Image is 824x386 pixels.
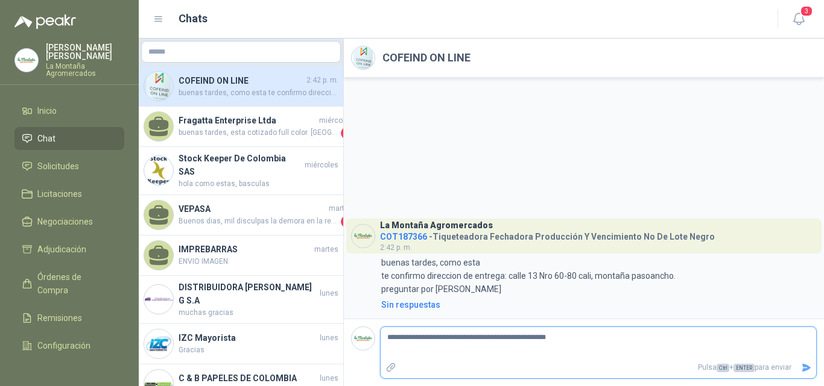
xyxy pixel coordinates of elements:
a: Remisiones [14,307,124,329]
span: ENTER [734,364,755,372]
p: La Montaña Agromercados [46,63,124,77]
a: Company LogoStock Keeper De Colombia SASmiércoleshola como estas, basculas [139,147,343,195]
span: miércoles [319,115,353,126]
span: Gracias [179,344,338,356]
span: ENVIO IMAGEN [179,256,338,267]
img: Company Logo [144,329,173,358]
h4: COFEIND ON LINE [179,74,304,87]
a: IMPREBARRASmartesENVIO IMAGEN [139,235,343,276]
span: lunes [320,288,338,299]
span: muchas gracias [179,307,338,319]
div: Sin respuestas [381,298,440,311]
span: buenas tardes, como esta te confirmo direccion de entrega: calle 13 Nro 60-80 cali, montaña pasoa... [179,87,338,99]
span: Inicio [37,104,57,117]
span: 2:42 p. m. [306,75,338,86]
img: Company Logo [144,156,173,185]
h4: VEPASA [179,202,326,216]
img: Company Logo [144,72,173,101]
a: Adjudicación [14,238,124,261]
p: [PERSON_NAME] [PERSON_NAME] [46,43,124,60]
a: Configuración [14,334,124,357]
span: Adjudicación [37,243,86,256]
span: 1 [341,127,353,139]
h4: Fragatta Enterprise Ltda [179,114,317,127]
span: hola como estas, basculas [179,178,338,190]
h4: C & B PAPELES DE COLOMBIA [179,372,317,385]
img: Company Logo [352,46,375,69]
img: Company Logo [352,327,375,350]
span: Licitaciones [37,187,82,201]
a: Company LogoIZC MayoristalunesGracias [139,324,343,364]
a: Negociaciones [14,210,124,233]
a: Solicitudes [14,155,124,178]
a: Chat [14,127,124,150]
span: miércoles [305,160,338,171]
a: Inicio [14,99,124,122]
h4: IMPREBARRAS [179,243,312,256]
span: 2:42 p. m. [380,243,412,252]
button: 3 [788,8,810,30]
span: Chat [37,132,55,145]
span: 1 [341,216,353,228]
span: Negociaciones [37,215,93,228]
span: 3 [800,5,813,17]
a: Company LogoCOFEIND ON LINE2:42 p. m.buenas tardes, como esta te confirmo direccion de entrega: c... [139,66,343,107]
span: Ctrl [717,364,729,372]
h4: Stock Keeper De Colombia SAS [179,152,302,178]
a: VEPASAmartesBuenos dias, mil disculpas la demora en la respuesta. Nosotros estamos ubicados en [G... [139,195,343,235]
img: Logo peakr [14,14,76,29]
a: Fragatta Enterprise Ltdamiércolesbuenas tardes, esta cotizado full color. [GEOGRAPHIC_DATA],1 [139,107,343,147]
p: Pulsa + para enviar [401,357,797,378]
img: Company Logo [144,285,173,314]
h2: COFEIND ON LINE [382,49,471,66]
button: Enviar [796,357,816,378]
a: Órdenes de Compra [14,266,124,302]
span: Buenos dias, mil disculpas la demora en la respuesta. Nosotros estamos ubicados en [GEOGRAPHIC_DA... [179,216,338,228]
span: Remisiones [37,311,82,325]
a: Licitaciones [14,182,124,205]
span: martes [329,203,353,214]
h4: - Tiqueteadora Fechadora Producción Y Vencimiento No De Lote Negro [380,229,715,240]
span: Solicitudes [37,160,79,173]
p: buenas tardes, como esta te confirmo direccion de entrega: calle 13 Nro 60-80 cali, montaña pasoa... [381,256,676,296]
h4: DISTRIBUIDORA [PERSON_NAME] G S.A [179,281,317,307]
span: COT187366 [380,232,427,241]
span: martes [314,244,338,255]
span: lunes [320,373,338,384]
span: lunes [320,332,338,344]
label: Adjuntar archivos [381,357,401,378]
h4: IZC Mayorista [179,331,317,344]
a: Company LogoDISTRIBUIDORA [PERSON_NAME] G S.Alunesmuchas gracias [139,276,343,324]
a: Sin respuestas [379,298,817,311]
span: buenas tardes, esta cotizado full color. [GEOGRAPHIC_DATA], [179,127,338,139]
span: Órdenes de Compra [37,270,113,297]
img: Company Logo [352,225,375,247]
h1: Chats [179,10,208,27]
img: Company Logo [15,49,38,72]
h3: La Montaña Agromercados [380,222,493,229]
span: Configuración [37,339,90,352]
